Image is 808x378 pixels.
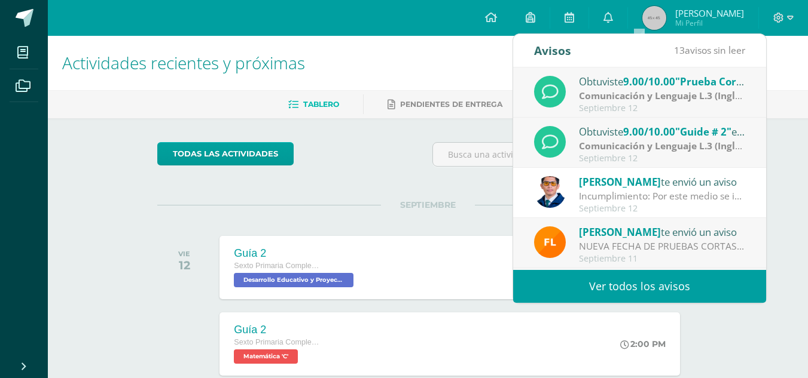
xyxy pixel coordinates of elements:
[579,89,745,103] div: | Prueba Corta
[620,339,666,349] div: 2:00 PM
[579,239,745,253] div: NUEVA FECHA DE PRUEBAS CORTAS: Buen día padres de familia La Prueba Corta de CCNN para la sección...
[579,174,745,189] div: te envió un aviso
[534,34,571,67] div: Avisos
[433,143,698,166] input: Busca una actividad próxima aquí...
[623,75,675,88] span: 9.00/10.00
[674,44,745,57] span: avisos sin leer
[178,250,190,258] div: VIE
[623,125,675,139] span: 9.00/10.00
[234,349,298,364] span: Matemática 'C'
[388,95,502,114] a: Pendientes de entrega
[534,226,566,258] img: 00e92e5268842a5da8ad8efe5964f981.png
[579,73,745,89] div: Obtuviste en
[579,254,745,264] div: Septiembre 11
[234,247,356,260] div: Guía 2
[62,51,305,74] span: Actividades recientes y próximas
[157,142,294,165] a: todas las Actividades
[579,175,661,189] span: [PERSON_NAME]
[579,189,745,203] div: Incumplimiento: Por este medio se informa que el estudiante no entregó la tarea de los tipo s de ...
[674,44,685,57] span: 13
[579,224,745,239] div: te envió un aviso
[381,199,475,210] span: SEPTIEMBRE
[178,258,190,272] div: 12
[234,262,324,270] span: Sexto Primaria Complementaria
[579,153,745,164] div: Septiembre 12
[675,75,751,88] span: "Prueba Corta"
[303,100,339,109] span: Tablero
[288,95,339,114] a: Tablero
[534,176,566,208] img: 059ccfba660c78d33e1d6e9d5a6a4bb6.png
[675,18,744,28] span: Mi Perfil
[234,338,324,346] span: Sexto Primaria Complementaria
[579,139,745,153] div: | Zona
[579,204,745,214] div: Septiembre 12
[675,7,744,19] span: [PERSON_NAME]
[234,273,353,287] span: Desarrollo Educativo y Proyecto de Vida 'C'
[579,103,745,113] div: Septiembre 12
[234,324,324,336] div: Guía 2
[513,270,766,303] a: Ver todos los avisos
[642,6,666,30] img: 45x45
[400,100,502,109] span: Pendientes de entrega
[579,124,745,139] div: Obtuviste en
[579,225,661,239] span: [PERSON_NAME]
[675,125,731,139] span: "Guide # 2"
